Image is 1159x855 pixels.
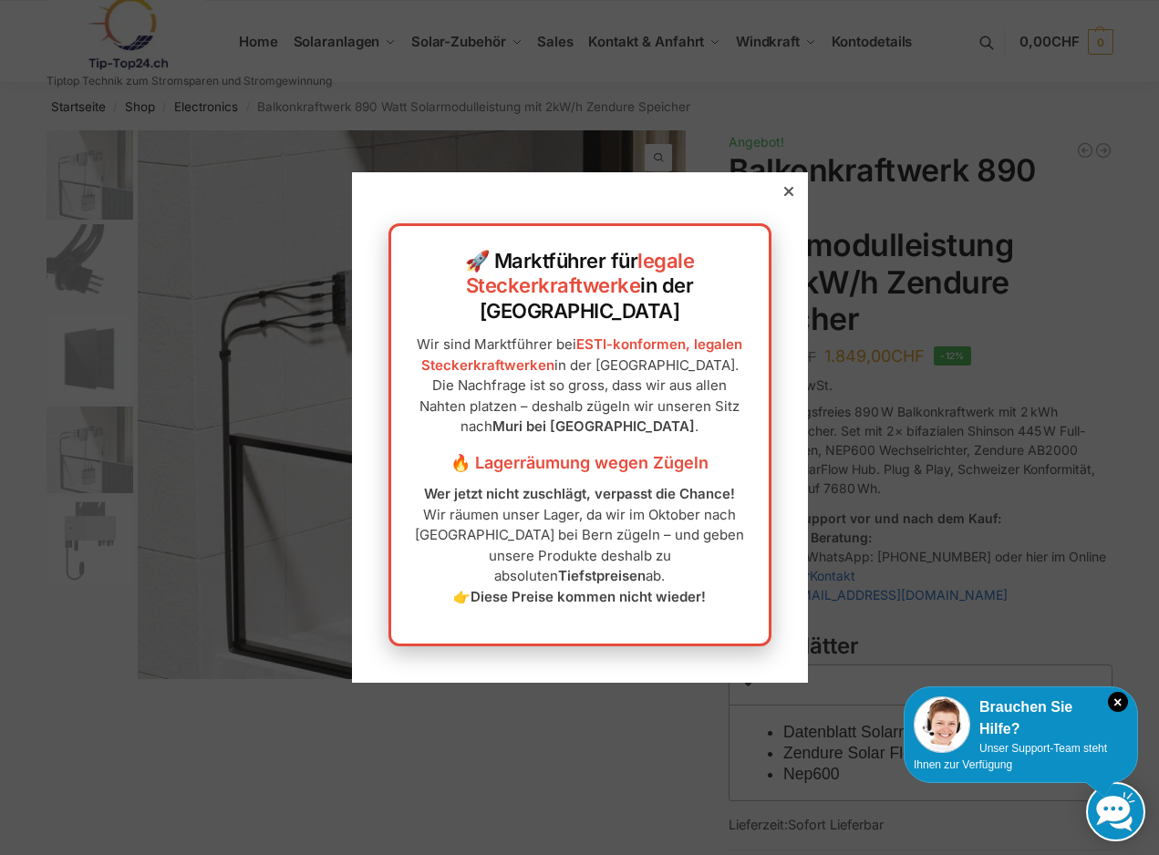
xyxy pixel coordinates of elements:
[409,249,750,324] h2: 🚀 Marktführer für in der [GEOGRAPHIC_DATA]
[914,696,970,753] img: Customer service
[424,485,735,502] strong: Wer jetzt nicht zuschlägt, verpasst die Chance!
[409,335,750,438] p: Wir sind Marktführer bei in der [GEOGRAPHIC_DATA]. Die Nachfrage ist so gross, dass wir aus allen...
[466,249,695,298] a: legale Steckerkraftwerke
[421,335,743,374] a: ESTI-konformen, legalen Steckerkraftwerken
[471,588,706,605] strong: Diese Preise kommen nicht wieder!
[409,451,750,475] h3: 🔥 Lagerräumung wegen Zügeln
[1108,692,1128,712] i: Schließen
[914,742,1107,771] span: Unser Support-Team steht Ihnen zur Verfügung
[409,484,750,607] p: Wir räumen unser Lager, da wir im Oktober nach [GEOGRAPHIC_DATA] bei Bern zügeln – und geben unse...
[558,567,646,584] strong: Tiefstpreisen
[914,696,1128,740] div: Brauchen Sie Hilfe?
[492,417,695,435] strong: Muri bei [GEOGRAPHIC_DATA]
